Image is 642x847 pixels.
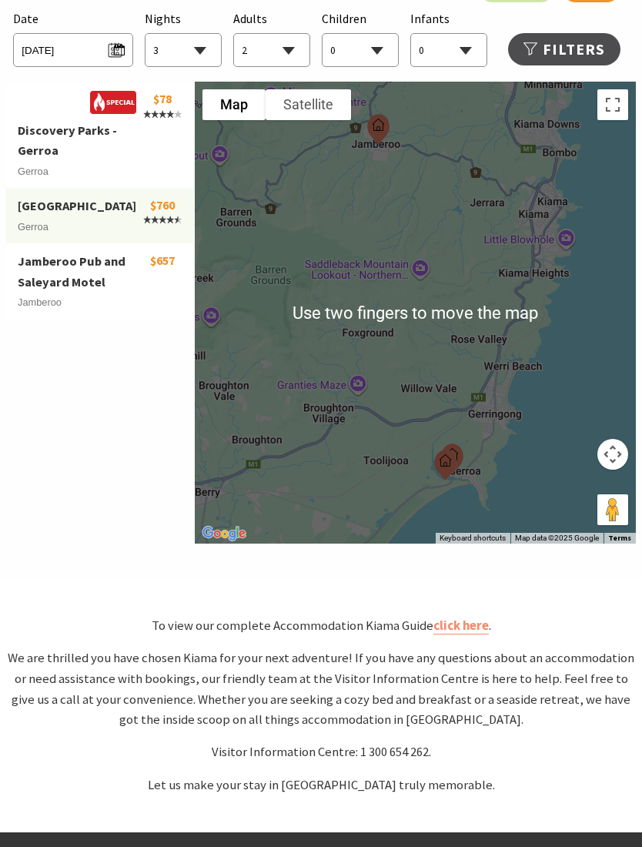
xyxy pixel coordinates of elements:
[199,524,249,544] img: Google
[22,38,124,59] span: [DATE]
[153,91,172,106] a: $78
[440,533,506,544] button: Keyboard shortcuts
[597,439,628,470] button: Map camera controls
[597,89,628,120] button: Toggle fullscreen view
[18,296,62,308] span: Jamberoo
[13,9,132,67] div: Please choose your desired arrival date
[18,166,48,177] span: Gerroa
[6,648,636,731] p: We are thrilled you have chosen Kiama for your next adventure! If you have any questions about an...
[18,251,182,292] div: Jamberoo Pub and Saleyard Motel
[18,198,136,213] span: [GEOGRAPHIC_DATA]
[361,108,396,151] div: Jamberoo Pub and Saleyard Motel
[435,437,470,480] div: Discovery Parks - Gerroa
[18,120,182,161] div: Discovery Parks - Gerroa
[145,9,222,67] div: Choose a number of nights
[18,196,182,216] div: [GEOGRAPHIC_DATA]
[608,533,631,543] a: Terms (opens in new tab)
[150,197,175,213] a: $760
[18,122,117,158] span: Discovery Parks - Gerroa
[233,11,267,26] span: Adults
[18,253,125,289] span: Jamberoo Pub and Saleyard Motel
[410,11,450,26] span: Infants
[6,775,636,796] p: Let us make your stay in [GEOGRAPHIC_DATA] truly memorable.
[266,89,351,120] button: Show satellite imagery
[150,253,175,268] a: $657
[18,221,48,233] span: Gerroa
[199,524,249,544] a: Click to see this area on Google Maps
[428,444,463,487] div: Seven Mile Beach Holiday Park
[597,494,628,525] button: Drag Pegman onto the map to open Street View
[202,89,266,120] button: Show street map
[6,742,636,763] p: Visitor Information Centre: 1 300 654 262.
[13,11,38,26] span: Date
[6,616,636,637] p: To view our complete Accommodation Kiama Guide .
[145,9,181,29] span: Nights
[322,11,366,26] span: Children
[515,534,599,542] span: Map data ©2025 Google
[433,618,489,634] a: click here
